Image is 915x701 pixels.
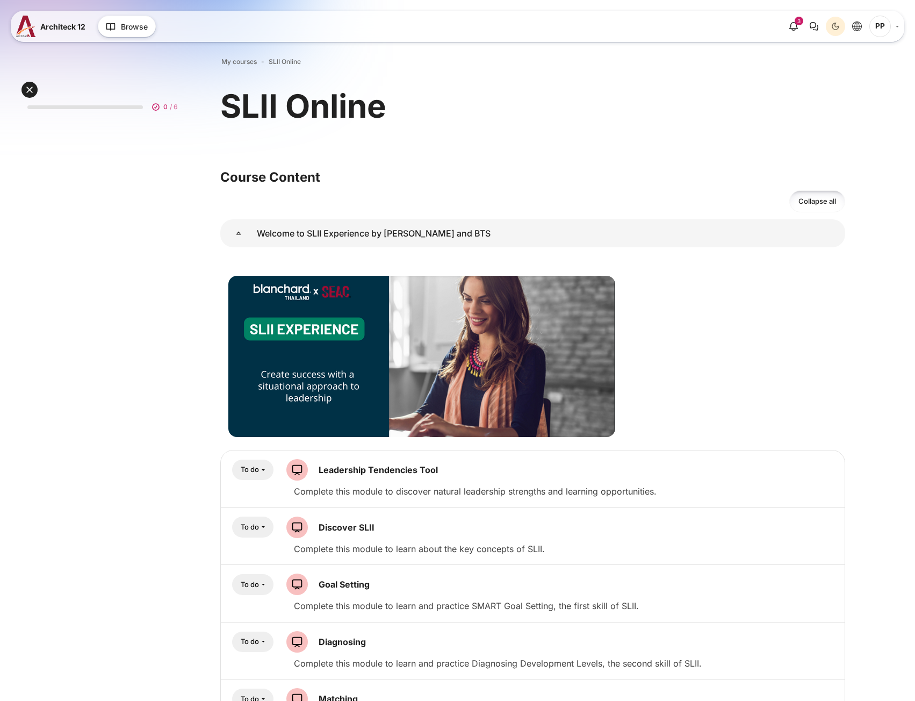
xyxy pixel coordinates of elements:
h3: Course Content [220,169,845,185]
nav: Navigation bar [220,55,845,69]
div: Completion requirements for Leadership Tendencies Tool [232,460,273,481]
div: Completion requirements for Discover SLII [232,517,273,538]
button: Browse [98,16,156,37]
button: To do [232,517,273,538]
p: Complete this module to learn and practice SMART Goal Setting, the first skill of SLII. [294,599,836,612]
a: Diagnosing [319,636,366,647]
img: SCORM package icon [286,631,308,653]
span: Architeck 12 [40,21,85,32]
a: Welcome to SLII Experience by Blanchard and BTS [220,219,257,247]
a: Goal Setting [319,579,370,590]
p: Complete this module to learn about the key concepts of SLII. [294,542,836,555]
div: Dark Mode [827,18,844,34]
img: A12 [16,16,36,37]
h1: SLII Online [220,85,386,127]
span: Browse [121,21,148,32]
button: To do [232,574,273,595]
span: / 6 [170,102,178,112]
a: A12 A12 Architeck 12 [16,16,90,37]
img: SCORM package icon [286,517,308,538]
a: User menu [869,16,899,37]
img: SCORM package icon [286,574,308,595]
button: Light Mode Dark Mode [826,17,845,36]
p: Complete this module to learn and practice Diagnosing Development Levels, the second skill of SLII. [294,657,836,670]
span: Pe Pe [869,16,891,37]
button: To do [232,632,273,653]
div: Completion requirements for Goal Setting [232,574,273,595]
div: 3 [795,17,803,25]
a: Collapse all [789,190,845,212]
p: Complete this module to discover natural leadership strengths and learning opportunities. [294,485,836,498]
a: Leadership Tendencies Tool [319,464,438,475]
span: Collapse all [798,196,836,207]
span: 0 [163,102,168,112]
button: To do [232,460,273,481]
a: SLII Online [269,57,301,67]
button: There are 0 unread conversations [804,17,824,36]
div: Show notification window with 3 new notifications [784,17,803,36]
img: SCORM package icon [286,459,308,481]
div: Completion requirements for Diagnosing [232,632,273,653]
button: Languages [847,17,867,36]
img: b1a1e7a093bf47d4cbe7cadae1d5713065ad1d5265f086baa3a5101b3ee46bd1096ca37ee5173b9581b5457adac3e50e3... [228,276,615,437]
a: Discover SLII [319,522,374,533]
a: My courses [221,57,257,67]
